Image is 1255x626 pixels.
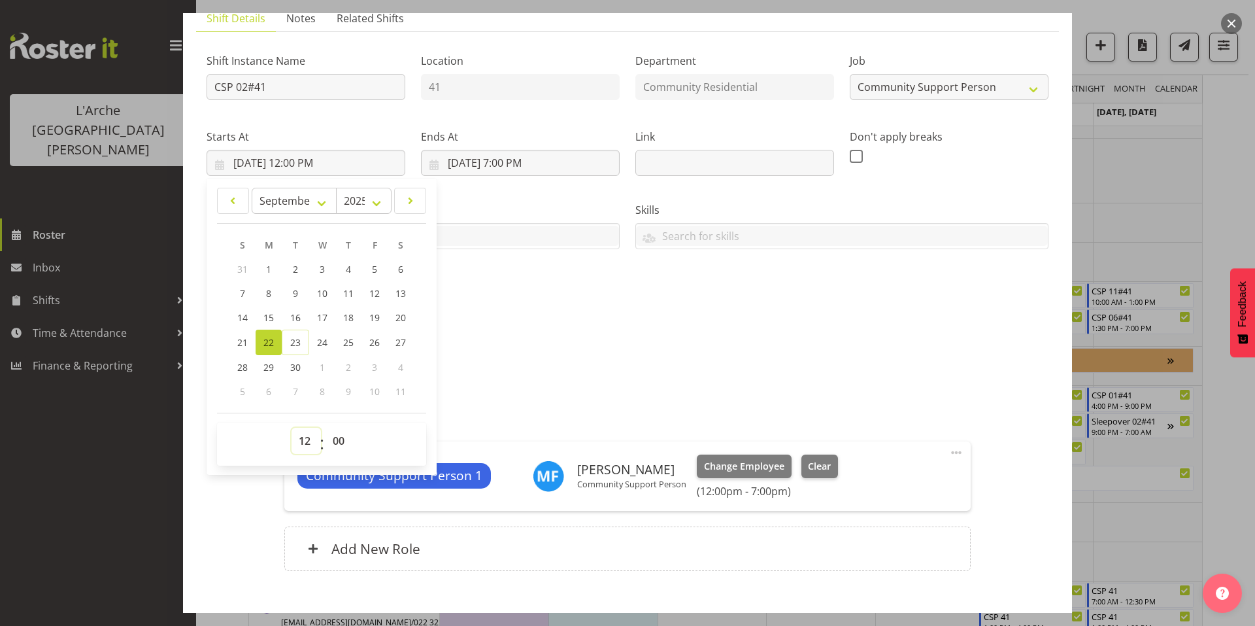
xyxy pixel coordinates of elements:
[346,385,351,398] span: 9
[237,263,248,275] span: 31
[343,336,354,349] span: 25
[398,239,403,251] span: S
[320,428,324,461] span: :
[284,410,970,426] h5: Roles
[335,281,361,305] a: 11
[256,257,282,281] a: 1
[635,129,834,145] label: Link
[372,263,377,275] span: 5
[395,336,406,349] span: 27
[346,361,351,374] span: 2
[373,239,377,251] span: F
[240,385,245,398] span: 5
[346,263,351,275] span: 4
[309,281,335,305] a: 10
[331,540,420,557] h6: Add New Role
[388,305,414,330] a: 20
[207,360,1048,376] p: #41
[395,385,406,398] span: 11
[207,74,405,100] input: Shift Instance Name
[343,287,354,300] span: 11
[306,466,482,485] span: Community Support Person 1
[343,311,354,324] span: 18
[697,455,792,478] button: Change Employee
[808,459,831,474] span: Clear
[361,257,388,281] a: 5
[335,330,361,355] a: 25
[265,239,273,251] span: M
[229,305,256,330] a: 14
[369,385,380,398] span: 10
[237,311,248,324] span: 14
[290,311,301,324] span: 16
[704,459,784,474] span: Change Employee
[697,485,838,498] h6: (12:00pm - 7:00pm)
[635,202,1048,218] label: Skills
[256,355,282,379] a: 29
[290,336,301,349] span: 23
[372,361,377,374] span: 3
[309,330,335,355] a: 24
[266,287,271,300] span: 8
[256,305,282,330] a: 15
[369,287,380,300] span: 12
[388,281,414,305] a: 13
[398,263,403,275] span: 6
[320,361,325,374] span: 1
[237,361,248,374] span: 28
[263,361,274,374] span: 29
[240,287,245,300] span: 7
[395,287,406,300] span: 13
[293,385,298,398] span: 7
[421,53,620,69] label: Location
[282,257,309,281] a: 2
[361,281,388,305] a: 12
[635,53,834,69] label: Department
[237,336,248,349] span: 21
[207,10,265,26] span: Shift Details
[229,281,256,305] a: 7
[850,129,1048,145] label: Don't apply breaks
[533,461,564,492] img: melissa-fry10932.jpg
[207,329,1048,345] h5: Description
[398,361,403,374] span: 4
[337,10,404,26] span: Related Shifts
[320,385,325,398] span: 8
[309,257,335,281] a: 3
[346,239,351,251] span: T
[293,239,298,251] span: T
[318,239,327,251] span: W
[850,53,1048,69] label: Job
[320,263,325,275] span: 3
[266,385,271,398] span: 6
[335,305,361,330] a: 18
[421,150,620,176] input: Click to select...
[309,305,335,330] a: 17
[207,53,405,69] label: Shift Instance Name
[282,355,309,379] a: 30
[266,263,271,275] span: 1
[282,330,309,355] a: 23
[282,305,309,330] a: 16
[240,239,245,251] span: S
[229,355,256,379] a: 28
[293,263,298,275] span: 2
[263,311,274,324] span: 15
[361,330,388,355] a: 26
[369,336,380,349] span: 26
[229,330,256,355] a: 21
[395,311,406,324] span: 20
[1237,281,1248,327] span: Feedback
[256,330,282,355] a: 22
[317,311,327,324] span: 17
[263,336,274,349] span: 22
[282,281,309,305] a: 9
[293,287,298,300] span: 9
[636,226,1048,246] input: Search for skills
[388,257,414,281] a: 6
[388,330,414,355] a: 27
[286,10,316,26] span: Notes
[577,462,686,477] h6: [PERSON_NAME]
[256,281,282,305] a: 8
[577,479,686,489] p: Community Support Person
